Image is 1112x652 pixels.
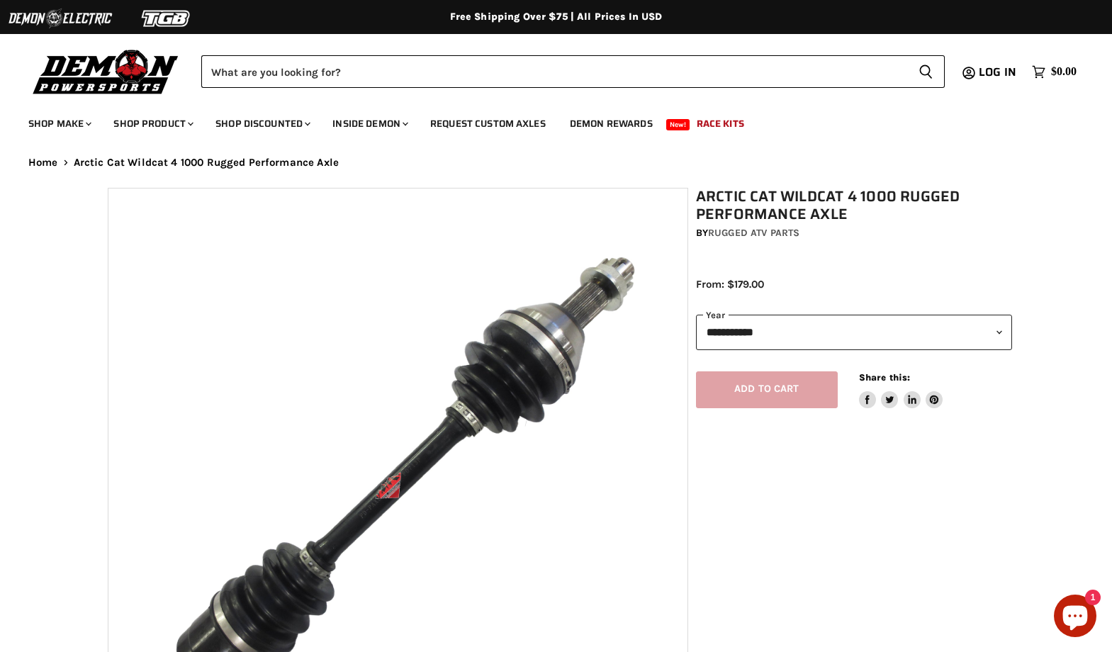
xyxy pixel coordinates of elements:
[201,55,945,88] form: Product
[74,157,339,169] span: Arctic Cat Wildcat 4 1000 Rugged Performance Axle
[420,109,556,138] a: Request Custom Axles
[201,55,907,88] input: Search
[972,66,1025,79] a: Log in
[18,103,1073,138] ul: Main menu
[1050,595,1101,641] inbox-online-store-chat: Shopify online store chat
[696,315,1013,349] select: year
[28,46,184,96] img: Demon Powersports
[859,372,910,383] span: Share this:
[696,225,1013,241] div: by
[859,371,943,409] aside: Share this:
[686,109,755,138] a: Race Kits
[907,55,945,88] button: Search
[7,5,113,32] img: Demon Electric Logo 2
[113,5,220,32] img: TGB Logo 2
[28,157,58,169] a: Home
[559,109,663,138] a: Demon Rewards
[103,109,202,138] a: Shop Product
[1025,62,1084,82] a: $0.00
[18,109,100,138] a: Shop Make
[322,109,417,138] a: Inside Demon
[666,119,690,130] span: New!
[205,109,319,138] a: Shop Discounted
[696,278,764,291] span: From: $179.00
[696,188,1013,223] h1: Arctic Cat Wildcat 4 1000 Rugged Performance Axle
[1051,65,1077,79] span: $0.00
[979,63,1016,81] span: Log in
[708,227,799,239] a: Rugged ATV Parts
